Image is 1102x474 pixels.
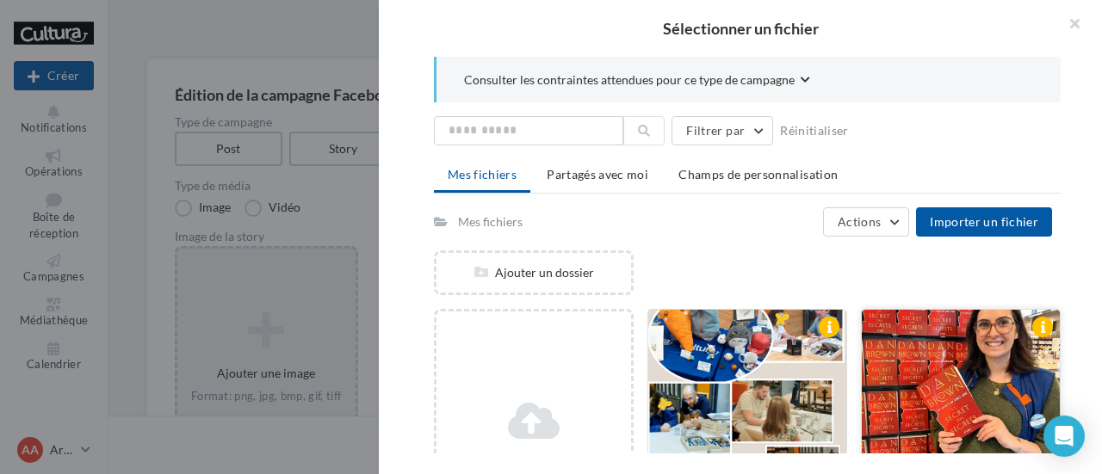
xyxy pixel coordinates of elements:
button: Consulter les contraintes attendues pour ce type de campagne [464,71,810,92]
div: Open Intercom Messenger [1043,416,1085,457]
button: Importer un fichier [916,207,1052,237]
h2: Sélectionner un fichier [406,21,1074,36]
div: Ajouter un dossier [436,264,631,281]
span: Partagés avec moi [547,167,648,182]
button: Filtrer par [672,116,773,145]
span: Mes fichiers [448,167,517,182]
span: Actions [838,214,881,229]
div: Mes fichiers [458,213,523,231]
span: Importer un fichier [930,214,1038,229]
button: Actions [823,207,909,237]
span: Consulter les contraintes attendues pour ce type de campagne [464,71,795,89]
span: Champs de personnalisation [678,167,838,182]
button: Réinitialiser [773,120,856,141]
